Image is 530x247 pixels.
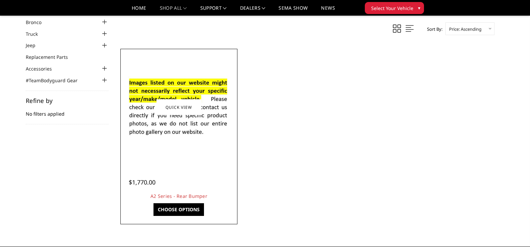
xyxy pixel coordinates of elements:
span: $1,770.00 [129,178,155,186]
a: Support [200,6,227,15]
a: A2 Series - Rear Bumper A2 Series - Rear Bumper [122,50,236,164]
a: shop all [160,6,187,15]
span: ▾ [418,4,420,11]
a: Quick view [156,99,201,115]
iframe: Chat Widget [497,215,530,247]
label: Sort By: [423,24,442,34]
div: No filters applied [26,98,109,124]
span: Select Your Vehicle [371,5,413,12]
a: Jeep [26,42,44,49]
img: A2 Series - Rear Bumper [125,71,232,144]
a: News [321,6,335,15]
h5: Refine by [26,98,109,104]
a: A2 Series - Rear Bumper [150,193,207,199]
a: Bronco [26,19,50,26]
a: Choose Options [153,203,204,216]
a: Truck [26,30,46,37]
a: SEMA Show [279,6,308,15]
a: Home [132,6,146,15]
button: Select Your Vehicle [365,2,424,14]
a: #TeamBodyguard Gear [26,77,86,84]
a: Dealers [240,6,266,15]
a: Replacement Parts [26,53,76,60]
a: Accessories [26,65,60,72]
